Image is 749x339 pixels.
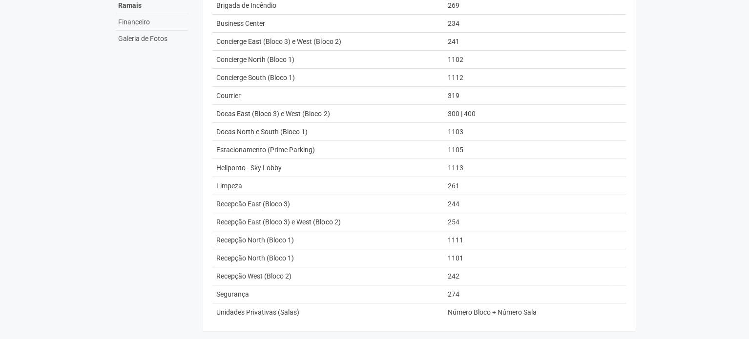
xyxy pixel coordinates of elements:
[216,272,291,280] span: Recepção West (Bloco 2)
[216,1,276,9] span: Brigada de Incêndio
[216,290,249,298] span: Segurança
[447,74,463,81] span: 1112
[447,200,459,208] span: 244
[216,182,242,190] span: Limpeza
[216,56,294,63] span: Concierge North (Bloco 1)
[447,38,459,45] span: 241
[216,92,241,100] span: Courrier
[216,146,315,154] span: Estacionamento (Prime Parking)
[447,92,459,100] span: 319
[447,272,459,280] span: 242
[447,128,463,136] span: 1103
[216,74,295,81] span: Concierge South (Bloco 1)
[447,20,459,27] span: 234
[447,110,475,118] span: 300 | 400
[447,182,459,190] span: 261
[116,31,188,47] a: Galeria de Fotos
[447,290,459,298] span: 274
[216,236,294,244] span: Recepção North (Bloco 1)
[216,200,290,208] span: Recepcão East (Bloco 3)
[216,20,265,27] span: Business Center
[116,14,188,31] a: Financeiro
[447,56,463,63] span: 1102
[447,308,536,316] span: Número Bloco + Número Sala
[216,110,330,118] span: Docas East (Bloco 3) e West (Bloco 2)
[447,1,459,9] span: 269
[216,308,299,316] span: Unidades Privativas (Salas)
[216,164,282,172] span: Heliponto - Sky Lobby
[447,164,463,172] span: 1113
[216,218,340,226] span: Recepção East (Bloco 3) e West (Bloco 2)
[216,254,294,262] span: Recepção North (Bloco 1)
[447,146,463,154] span: 1105
[216,128,308,136] span: Docas North e South (Bloco 1)
[447,254,463,262] span: 1101
[447,218,459,226] span: 254
[216,38,341,45] span: Concierge East (Bloco 3) e West (Bloco 2)
[447,236,463,244] span: 1111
